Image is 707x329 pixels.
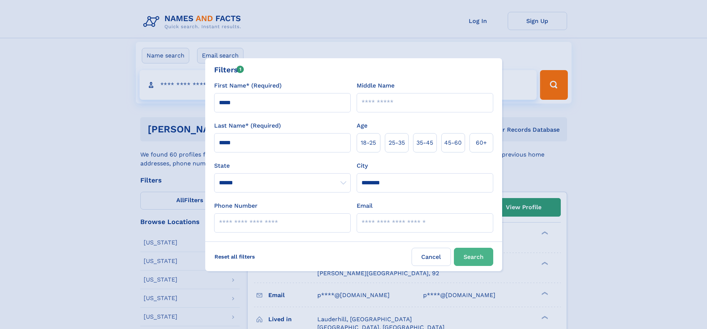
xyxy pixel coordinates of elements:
[214,161,351,170] label: State
[476,138,487,147] span: 60+
[357,201,373,210] label: Email
[416,138,433,147] span: 35‑45
[454,248,493,266] button: Search
[361,138,376,147] span: 18‑25
[210,248,260,266] label: Reset all filters
[214,201,258,210] label: Phone Number
[357,121,367,130] label: Age
[357,81,395,90] label: Middle Name
[357,161,368,170] label: City
[214,64,244,75] div: Filters
[389,138,405,147] span: 25‑35
[412,248,451,266] label: Cancel
[444,138,462,147] span: 45‑60
[214,81,282,90] label: First Name* (Required)
[214,121,281,130] label: Last Name* (Required)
